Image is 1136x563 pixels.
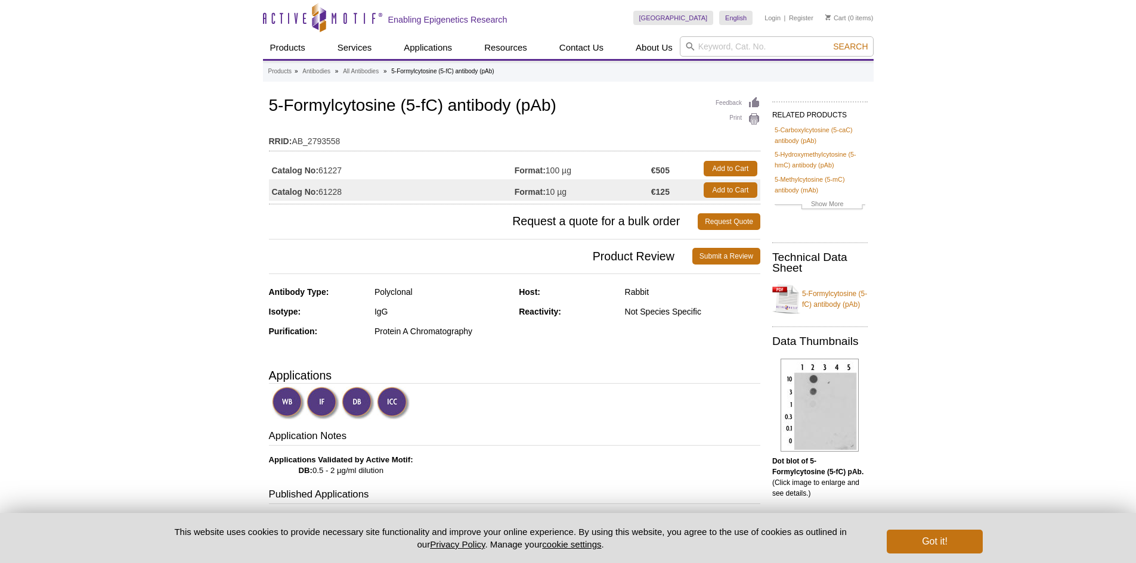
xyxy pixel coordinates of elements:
strong: RRID: [269,136,292,147]
strong: Catalog No: [272,165,319,176]
img: Immunocytochemistry Validated [377,387,410,419]
li: 5-Formylcytosine (5-fC) antibody (pAb) [391,68,494,74]
div: Not Species Specific [625,306,760,317]
button: Got it! [887,530,982,553]
a: Request Quote [698,213,760,230]
span: Request a quote for a bulk order [269,213,698,230]
img: 5-Formylcytosine (5-fC) antibody (pAb) tested by dot blot analysis. [781,359,859,452]
a: Register [789,14,813,22]
div: Polyclonal [374,287,510,297]
span: Search [833,42,868,51]
h3: Applications [269,366,760,384]
strong: Reactivity: [519,307,561,316]
h2: Enabling Epigenetics Research [388,14,507,25]
h2: Data Thumbnails [772,336,868,347]
img: Immunofluorescence Validated [307,387,339,419]
a: Feedback [716,97,760,110]
button: cookie settings [542,539,601,549]
a: Login [764,14,781,22]
p: 0.5 - 2 µg/ml dilution [269,455,760,476]
a: Add to Cart [704,161,757,176]
a: Print [716,113,760,126]
a: Show More [775,198,865,212]
li: (0 items) [825,11,874,25]
a: Products [268,66,292,77]
div: IgG [374,306,510,317]
span: Product Review [269,248,692,265]
strong: Purification: [269,326,318,336]
strong: Host: [519,287,540,297]
b: Applications Validated by Active Motif: [269,455,413,464]
a: About Us [629,36,680,59]
a: Resources [477,36,534,59]
h1: 5-Formylcytosine (5-fC) antibody (pAb) [269,97,760,117]
p: This website uses cookies to provide necessary site functionality and improve your online experie... [154,525,868,550]
a: Privacy Policy [430,539,485,549]
a: All Antibodies [343,66,379,77]
a: Add to Cart [704,182,757,198]
td: 10 µg [515,179,651,201]
a: Products [263,36,312,59]
strong: Isotype: [269,307,301,316]
img: Your Cart [825,14,831,20]
button: Search [829,41,871,52]
li: » [335,68,339,74]
a: 5-Methylcytosine (5-mC) antibody (mAb) [775,174,865,195]
li: » [295,68,298,74]
p: (Click image to enlarge and see details.) [772,456,868,499]
strong: Catalog No: [272,186,319,197]
td: 100 µg [515,158,651,179]
strong: DB: [299,466,312,475]
a: 5-Carboxylcytosine (5-caC) antibody (pAb) [775,125,865,146]
h3: Application Notes [269,429,760,446]
b: Dot blot of 5-Formylcytosine (5-fC) pAb. [772,457,863,476]
a: Applications [397,36,459,59]
input: Keyword, Cat. No. [680,36,874,57]
h2: RELATED PRODUCTS [772,101,868,123]
a: 5-Hydroxymethylcytosine (5-hmC) antibody (pAb) [775,149,865,170]
a: [GEOGRAPHIC_DATA] [633,11,714,25]
td: AB_2793558 [269,129,760,148]
strong: Format: [515,186,546,197]
a: Antibodies [302,66,330,77]
td: 61227 [269,158,515,179]
div: Protein A Chromatography [374,326,510,337]
strong: Format: [515,165,546,176]
a: Submit a Review [692,248,760,265]
a: English [719,11,753,25]
img: Dot Blot Validated [342,387,374,419]
a: Cart [825,14,846,22]
a: Contact Us [552,36,611,59]
img: Western Blot Validated [272,387,305,419]
strong: €125 [651,186,670,197]
strong: €505 [651,165,670,176]
td: 61228 [269,179,515,201]
li: | [784,11,786,25]
h2: Technical Data Sheet [772,252,868,273]
h3: Published Applications [269,487,760,504]
a: Services [330,36,379,59]
a: 5-Formylcytosine (5-fC) antibody (pAb) [772,281,868,317]
div: Rabbit [625,287,760,297]
li: » [383,68,387,74]
strong: Antibody Type: [269,287,329,297]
